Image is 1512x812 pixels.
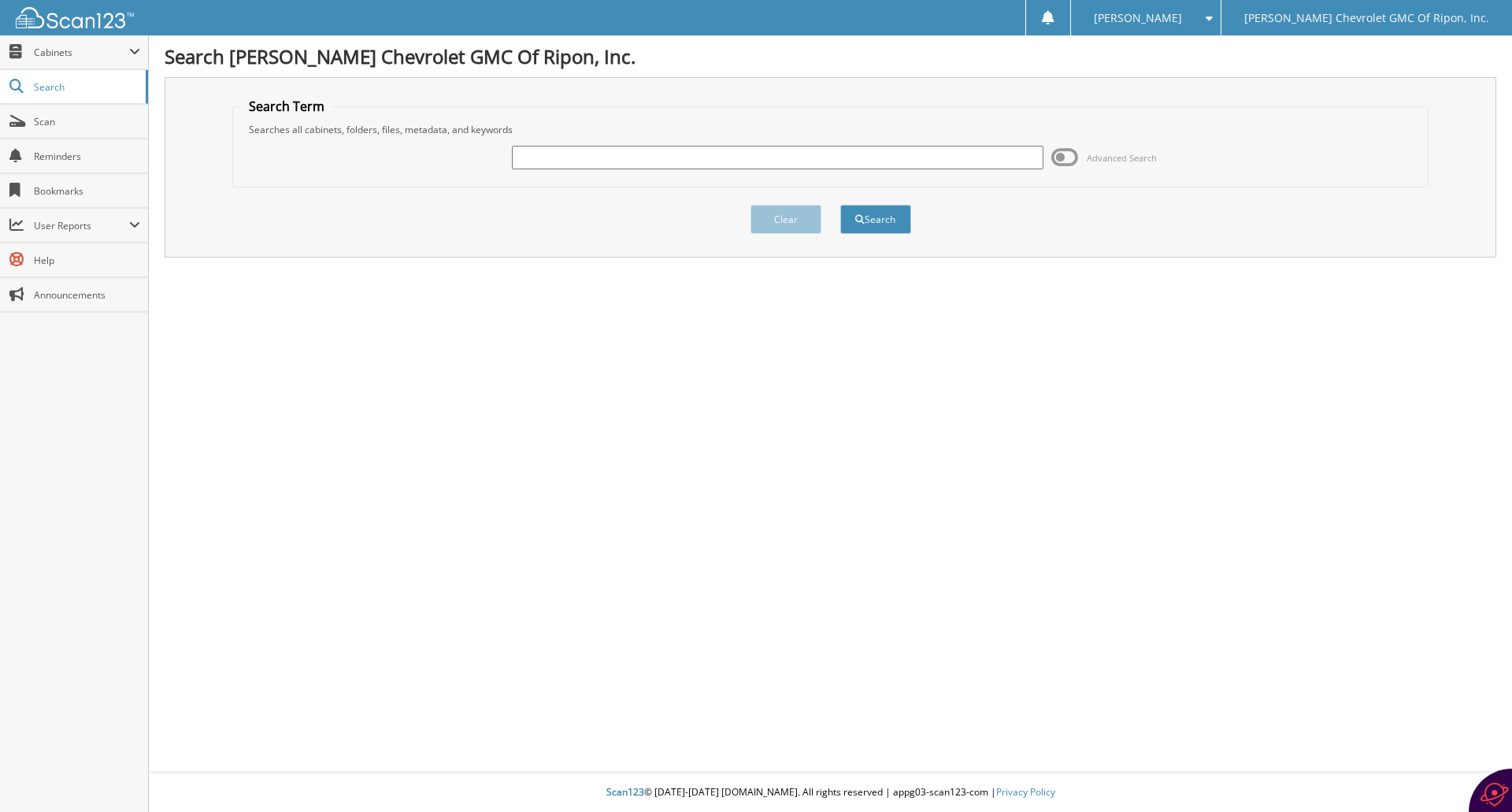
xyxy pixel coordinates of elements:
span: Reminders [34,150,140,163]
legend: Search Term [241,98,332,115]
span: [PERSON_NAME] Chevrolet GMC Of Ripon, Inc. [1244,13,1489,23]
span: [PERSON_NAME] [1094,13,1182,23]
div: Searches all cabinets, folders, files, metadata, and keywords [241,123,1421,136]
h1: Search [PERSON_NAME] Chevrolet GMC Of Ripon, Inc. [165,43,1496,69]
span: Announcements [34,288,140,302]
span: User Reports [34,219,129,232]
span: Bookmarks [34,184,140,198]
span: Advanced Search [1087,152,1157,164]
a: Privacy Policy [996,785,1055,799]
span: Search [34,80,138,94]
img: scan123-logo-white.svg [16,7,134,28]
span: Scan123 [606,785,644,799]
div: © [DATE]-[DATE] [DOMAIN_NAME]. All rights reserved | appg03-scan123-com | [149,773,1512,812]
iframe: Chat Widget [1433,736,1512,812]
button: Clear [750,205,821,234]
span: Cabinets [34,46,129,59]
button: Search [840,205,911,234]
span: Help [34,254,140,267]
span: Scan [34,115,140,128]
